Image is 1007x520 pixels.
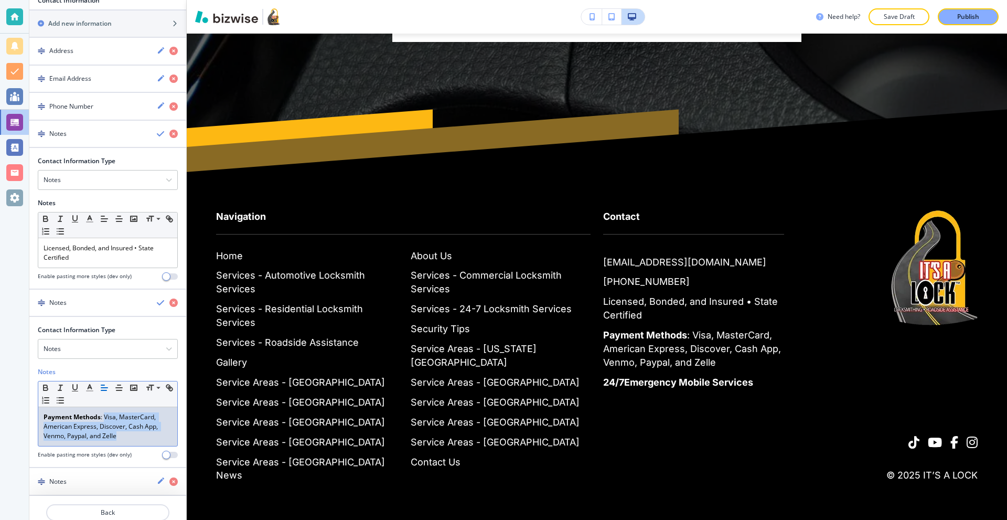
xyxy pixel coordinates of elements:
[44,344,61,354] h4: Notes
[938,8,999,25] button: Publish
[216,336,359,349] p: Services - Roadside Assistance
[195,10,258,23] img: Bizwise Logo
[411,436,580,449] p: Service Areas - [GEOGRAPHIC_DATA]
[38,367,56,377] h2: Notes
[216,269,396,296] p: Services - Automotive Locksmith Services
[216,416,385,429] p: Service Areas - [GEOGRAPHIC_DATA]
[38,325,115,335] h2: Contact Information Type
[216,396,385,409] p: Service Areas - [GEOGRAPHIC_DATA]
[216,455,396,483] p: Service Areas - [GEOGRAPHIC_DATA] News
[411,342,591,369] p: Service Areas - [US_STATE][GEOGRAPHIC_DATA]
[29,10,186,37] button: Add new information
[869,8,929,25] button: Save Draft
[44,412,172,441] p: : Visa, MasterCard, American Express, Discover, Cash App, Venmo, Paypal, and Zelle
[216,356,247,369] p: Gallery
[828,12,860,22] h3: Need help?
[49,129,67,139] h4: Notes
[411,396,580,409] p: Service Areas - [GEOGRAPHIC_DATA]
[44,175,61,185] h4: Notes
[48,19,112,28] h2: Add new information
[44,243,172,262] p: Licensed, Bonded, and Insured • State Certified
[29,38,186,65] button: DragAddress
[603,295,784,322] p: Licensed, Bonded, and Insured • State Certified
[38,299,45,306] img: Drag
[49,74,91,83] h4: Email Address
[38,272,132,280] h4: Enable pasting more styles (dev only)
[603,377,753,388] strong: 24/7 Emergency Mobile Services
[29,121,186,147] button: DragNotes
[603,330,687,341] strong: Payment Methods
[38,130,45,137] img: Drag
[49,298,67,307] h4: Notes
[38,478,45,485] img: Drag
[29,66,186,92] button: DragEmail Address
[38,75,45,82] img: Drag
[411,455,460,469] p: Contact Us
[882,12,916,22] p: Save Draft
[797,469,978,482] p: © 2025 It’s a Lock
[891,210,978,325] img: It’s a Lock
[411,249,452,263] p: About Us
[29,290,186,316] button: DragNotes
[411,302,572,316] p: Services - 24-7 Locksmith Services
[38,451,132,459] h4: Enable pasting more styles (dev only)
[411,322,470,336] p: Security Tips
[49,477,67,486] h4: Notes
[603,211,640,222] strong: Contact
[38,198,56,208] h2: Notes
[44,412,101,421] strong: Payment Methods
[29,93,186,120] button: DragPhone Number
[216,249,243,263] p: Home
[603,328,784,369] p: : Visa, MasterCard, American Express, Discover, Cash App, Venmo, Paypal, and Zelle
[267,8,280,25] img: Your Logo
[29,468,186,495] button: DragNotes
[603,256,766,269] a: [EMAIL_ADDRESS][DOMAIN_NAME]
[38,103,45,110] img: Drag
[411,416,580,429] p: Service Areas - [GEOGRAPHIC_DATA]
[47,508,168,517] p: Back
[603,275,690,289] a: [PHONE_NUMBER]
[216,211,266,222] strong: Navigation
[216,436,385,449] p: Service Areas - [GEOGRAPHIC_DATA]
[49,46,73,56] h4: Address
[411,376,580,389] p: Service Areas - [GEOGRAPHIC_DATA]
[411,269,591,296] p: Services - Commercial Locksmith Services
[957,12,979,22] p: Publish
[216,376,385,389] p: Service Areas - [GEOGRAPHIC_DATA]
[216,302,396,330] p: Services - Residential Locksmith Services
[38,156,115,166] h2: Contact Information Type
[49,102,93,111] h4: Phone Number
[38,47,45,55] img: Drag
